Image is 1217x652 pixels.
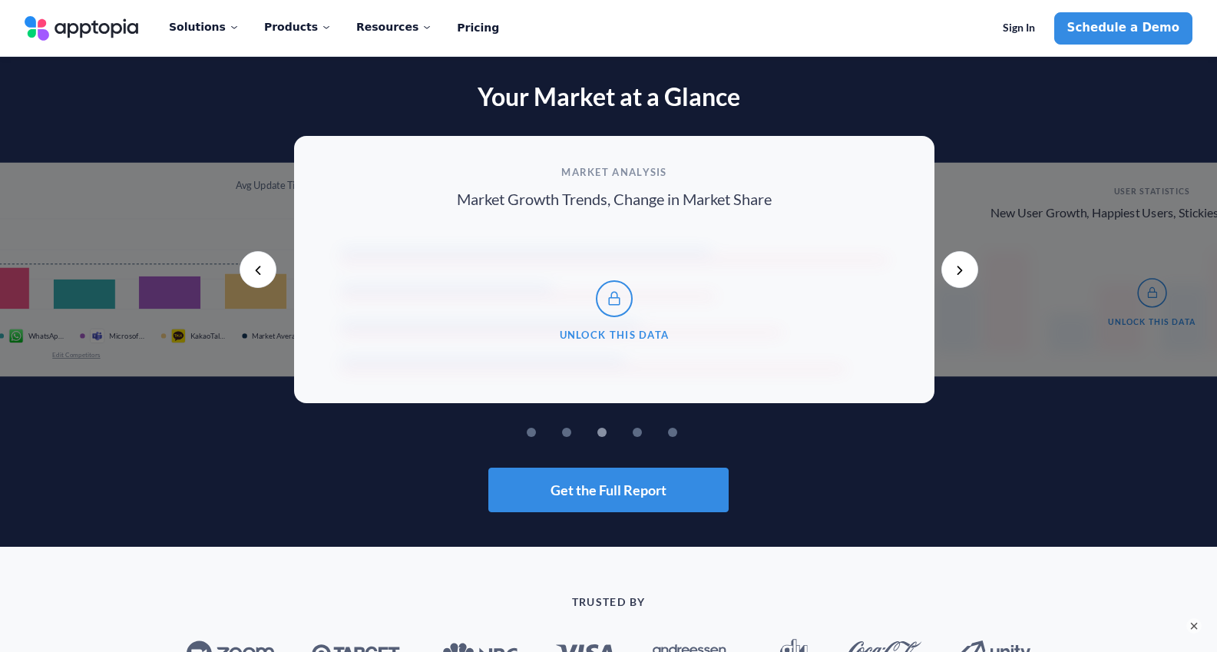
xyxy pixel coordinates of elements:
button: Next [941,251,978,288]
div: app [90,329,110,343]
h3: Market Analysis [561,167,667,177]
button: Edit Competitors [51,351,101,359]
img: app icon [170,329,185,343]
p: Avg Update Time [236,179,308,193]
button: 5 [691,428,700,437]
button: 1 [550,428,559,437]
img: app icon [90,329,104,343]
a: Sign In [990,12,1048,45]
div: Resources [356,11,432,43]
h3: User Statistics [1114,187,1190,196]
span: Microsoft Teams [109,332,146,341]
a: Schedule a Demo [1054,12,1192,45]
button: 2 [585,428,594,437]
button: 3 [620,428,630,437]
div: app [170,329,190,343]
div: Solutions [169,11,240,43]
img: app icon [8,329,23,343]
span: Unlock This Data [1108,317,1196,326]
span: Market Average [252,332,306,341]
div: app [8,329,28,343]
a: Pricing [457,12,499,45]
span: Sign In [1003,22,1035,35]
span: WhatsApp Messenger [28,332,65,341]
button: Get the Full Report [488,468,729,512]
button: 4 [656,428,665,437]
span: KakaoTalk : Messenger [190,332,227,341]
span: Get the Full Report [551,483,666,497]
button: × [1186,618,1202,634]
span: Unlock This Data [560,329,670,340]
p: Market Growth Trends, Change in Market Share [457,190,772,207]
p: TRUSTED BY [56,596,1162,608]
div: Products [264,11,332,43]
button: Previous [240,251,276,288]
